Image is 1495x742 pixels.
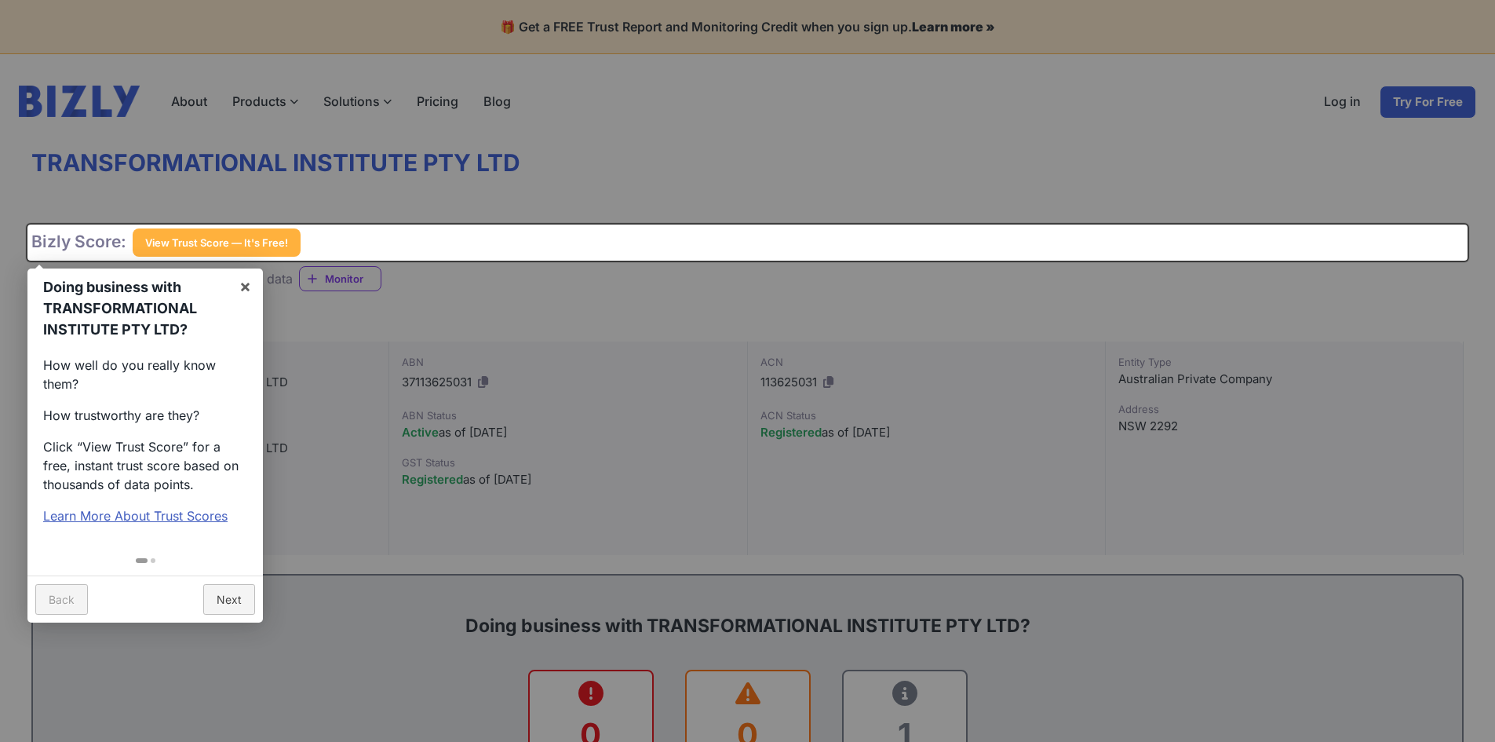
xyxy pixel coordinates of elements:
[43,508,228,524] a: Learn More About Trust Scores
[43,356,247,393] p: How well do you really know them?
[43,437,247,494] p: Click “View Trust Score” for a free, instant trust score based on thousands of data points.
[43,276,227,340] h1: Doing business with TRANSFORMATIONAL INSTITUTE PTY LTD?
[228,269,263,304] a: ×
[43,406,247,425] p: How trustworthy are they?
[203,584,255,615] a: Next
[35,584,88,615] a: Back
